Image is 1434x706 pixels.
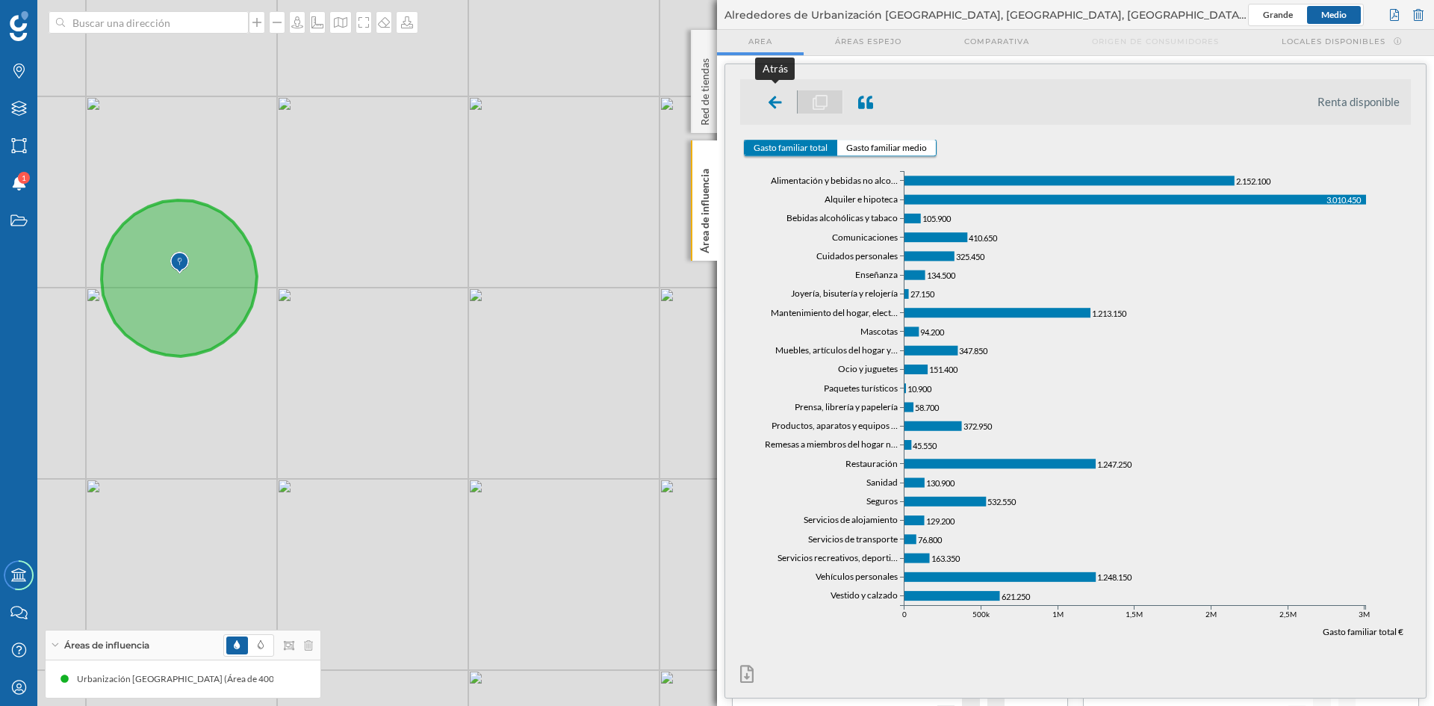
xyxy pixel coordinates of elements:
text: Paquetes turísticos [824,383,898,394]
tspan: 163.350 [931,554,960,563]
span: Áreas espejo [835,36,901,47]
span: Origen de consumidores [1092,36,1219,47]
tspan: 129.200 [926,515,955,525]
div: Atrás [763,61,787,76]
tspan: 532.550 [987,497,1016,507]
text: Vestido y calzado [831,590,898,601]
tspan: 94.200 [920,327,945,337]
text: Vehículos personales [816,571,898,582]
img: Geoblink Logo [10,11,28,41]
text: 1,5M [1126,610,1143,619]
text: 500k [972,610,990,619]
span: Locales disponibles [1282,36,1385,47]
text: Mantenimiento del hogar, elect… [771,307,898,318]
text: 0 [902,610,907,619]
tspan: 1.213.150 [1092,308,1127,318]
li: Renta disponible [1317,94,1400,109]
span: Áreas de influencia [64,639,149,652]
tspan: 10.900 [907,383,932,393]
text: Enseñanza [855,269,898,280]
tspan: 410.650 [969,232,998,242]
text: Gasto familiar total € [1323,626,1403,637]
tspan: 1.247.250 [1097,459,1132,469]
button: Gasto familiar total [745,140,837,156]
text: Productos, aparatos y equipos … [772,420,898,431]
span: Soporte [30,10,83,24]
tspan: 621.250 [1002,591,1031,601]
text: Servicios recreativos, deporti… [777,552,898,563]
span: Comparativa [964,36,1029,47]
tspan: 151.400 [929,365,958,374]
span: Area [748,36,772,47]
p: Red de tiendas [698,52,713,126]
tspan: 130.900 [926,478,955,488]
tspan: 372.950 [963,421,993,431]
text: Servicios de transporte [808,533,898,545]
text: Remesas a miembros del hogar n… [765,439,898,450]
div: Urbanización [GEOGRAPHIC_DATA] (Área de 400 metros de radio) [60,672,330,687]
text: Comunicaciones [832,232,898,243]
text: 2M [1205,610,1217,619]
span: 1 [22,170,26,185]
text: Prensa, librería y papelería [795,401,898,412]
tspan: 76.800 [918,535,943,545]
text: Alquiler e hipoteca [825,193,898,205]
text: Cuidados personales [816,250,898,261]
tspan: 27.150 [910,289,935,299]
tspan: 2.152.100 [1236,176,1271,186]
tspan: 325.450 [956,252,985,261]
text: Restauración [845,458,898,469]
p: Área de influencia [698,163,713,253]
text: 1M [1052,610,1064,619]
tspan: 3.010.450 [1326,195,1362,205]
span: Alrededores de Urbanización [GEOGRAPHIC_DATA], [GEOGRAPHIC_DATA], [GEOGRAPHIC_DATA], [GEOGRAPHIC_... [724,7,1248,22]
text: Alimentación y bebidas no alco… [771,175,898,186]
text: Sanidad [866,477,898,488]
tspan: 134.500 [927,270,956,280]
button: Gasto familiar medio [837,140,936,156]
text: Muebles, artículos del hogar y… [775,344,898,356]
text: Joyería, bisutería y relojería [791,288,898,300]
text: Ocio y juguetes [838,364,898,375]
span: Medio [1321,9,1347,20]
tspan: 105.900 [922,214,952,223]
text: 3M [1359,610,1370,619]
text: Bebidas alcohólicas y tabaco [786,212,898,223]
tspan: 45.550 [913,440,937,450]
text: 2,5M [1279,610,1297,619]
img: Marker [170,248,189,278]
text: Mascotas [860,326,898,337]
text: Servicios de alojamiento [804,515,898,526]
tspan: 347.850 [959,346,988,356]
span: Grande [1263,9,1293,20]
text: Seguros [866,495,898,507]
tspan: 1.248.150 [1097,572,1132,582]
tspan: 58.700 [915,403,940,412]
